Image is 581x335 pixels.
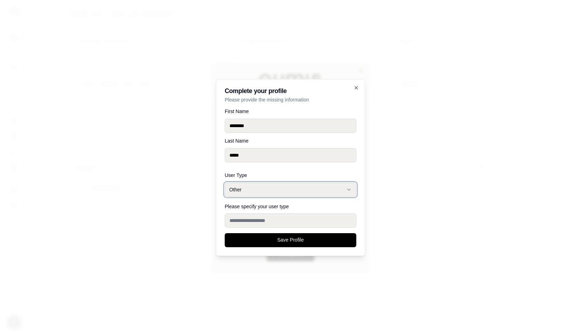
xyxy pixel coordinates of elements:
h2: Complete your profile [225,88,356,94]
p: Please provide the missing information [225,96,356,103]
label: User Type [225,173,356,178]
button: Save Profile [225,233,356,247]
label: First Name [225,109,356,114]
label: Last Name [225,138,356,143]
label: Please specify your user type [225,204,289,209]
